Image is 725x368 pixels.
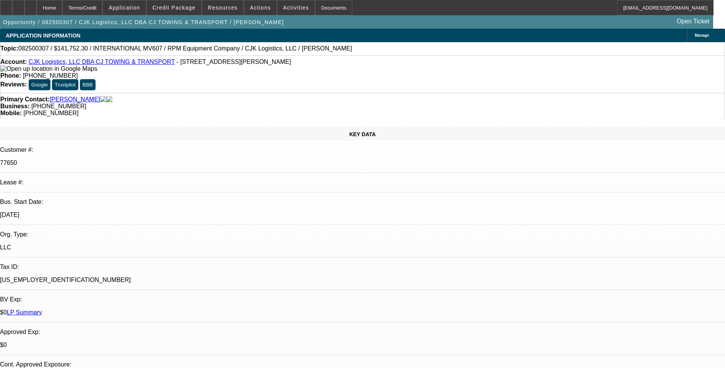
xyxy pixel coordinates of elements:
img: facebook-icon.png [100,96,106,103]
span: 082500307 / $141,752.30 / INTERNATIONAL MV607 / RPM Equipment Company / CJK Logistics, LLC / [PER... [18,45,352,52]
a: LP Summary [7,309,42,316]
button: Resources [202,0,243,15]
button: Trustpilot [52,79,78,90]
button: Google [29,79,50,90]
span: - [STREET_ADDRESS][PERSON_NAME] [177,59,291,65]
button: Activities [277,0,315,15]
button: Credit Package [147,0,201,15]
strong: Mobile: [0,110,22,116]
span: Credit Package [152,5,196,11]
a: View Google Maps [0,65,97,72]
span: Opportunity / 082500307 / CJK Logistics, LLC DBA CJ TOWING & TRANSPORT / [PERSON_NAME] [3,19,284,25]
span: [PHONE_NUMBER] [31,103,86,109]
strong: Account: [0,59,27,65]
a: Open Ticket [674,15,712,28]
button: Application [103,0,146,15]
span: Manage [695,33,709,37]
span: Actions [250,5,271,11]
span: KEY DATA [349,131,376,137]
strong: Topic: [0,45,18,52]
span: Resources [208,5,238,11]
span: Application [109,5,140,11]
strong: Business: [0,103,29,109]
button: BBB [80,79,96,90]
span: Activities [283,5,309,11]
a: CJK Logistics, LLC DBA CJ TOWING & TRANSPORT [29,59,175,65]
span: [PHONE_NUMBER] [23,110,78,116]
a: [PERSON_NAME] [50,96,100,103]
button: Actions [244,0,277,15]
strong: Primary Contact: [0,96,50,103]
span: [PHONE_NUMBER] [23,72,78,79]
img: linkedin-icon.png [106,96,112,103]
strong: Reviews: [0,81,27,88]
span: APPLICATION INFORMATION [6,33,80,39]
strong: Phone: [0,72,21,79]
img: Open up location in Google Maps [0,65,97,72]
